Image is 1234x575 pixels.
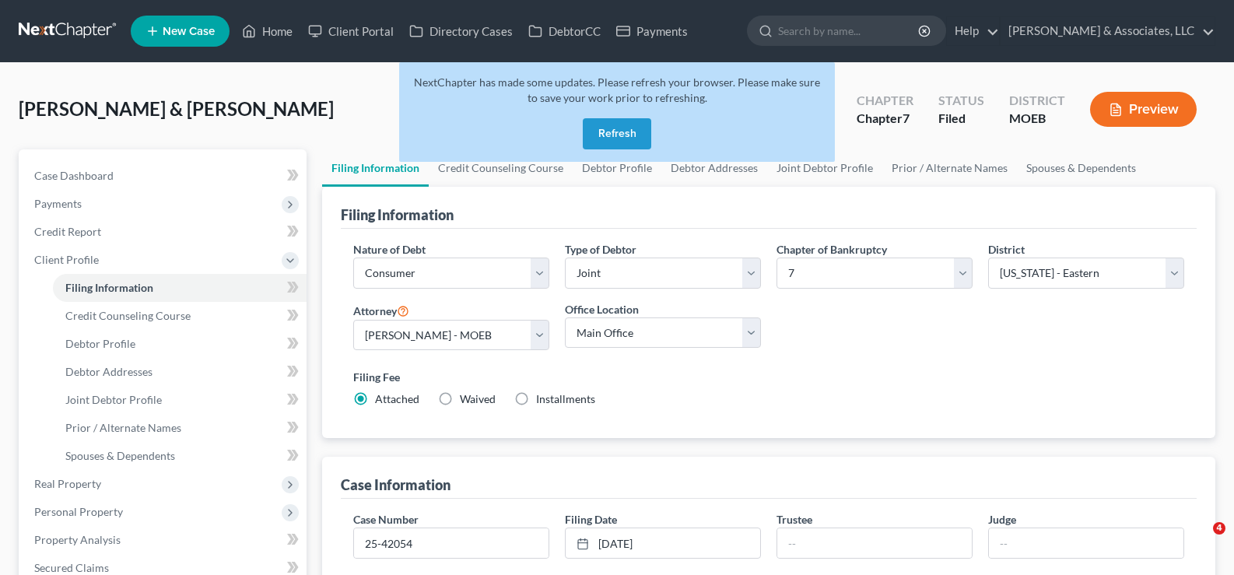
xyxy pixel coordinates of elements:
[1009,92,1065,110] div: District
[341,475,450,494] div: Case Information
[857,110,913,128] div: Chapter
[882,149,1017,187] a: Prior / Alternate Names
[322,149,429,187] a: Filing Information
[19,97,334,120] span: [PERSON_NAME] & [PERSON_NAME]
[34,225,101,238] span: Credit Report
[53,358,307,386] a: Debtor Addresses
[65,309,191,322] span: Credit Counseling Course
[65,449,175,462] span: Spouses & Dependents
[65,281,153,294] span: Filing Information
[65,337,135,350] span: Debtor Profile
[34,253,99,266] span: Client Profile
[22,526,307,554] a: Property Analysis
[34,169,114,182] span: Case Dashboard
[938,110,984,128] div: Filed
[608,17,696,45] a: Payments
[565,241,636,258] label: Type of Debtor
[938,92,984,110] div: Status
[34,561,109,574] span: Secured Claims
[300,17,401,45] a: Client Portal
[1009,110,1065,128] div: MOEB
[777,528,972,558] input: --
[988,241,1025,258] label: District
[163,26,215,37] span: New Case
[53,442,307,470] a: Spouses & Dependents
[777,511,812,528] label: Trustee
[988,511,1016,528] label: Judge
[234,17,300,45] a: Home
[53,386,307,414] a: Joint Debtor Profile
[1213,522,1225,535] span: 4
[34,533,121,546] span: Property Analysis
[857,92,913,110] div: Chapter
[65,421,181,434] span: Prior / Alternate Names
[53,302,307,330] a: Credit Counseling Course
[903,110,910,125] span: 7
[460,392,496,405] span: Waived
[375,392,419,405] span: Attached
[947,17,999,45] a: Help
[22,162,307,190] a: Case Dashboard
[1090,92,1197,127] button: Preview
[353,301,409,320] label: Attorney
[1181,522,1218,559] iframe: Intercom live chat
[353,511,419,528] label: Case Number
[777,241,887,258] label: Chapter of Bankruptcy
[989,528,1183,558] input: --
[565,301,639,317] label: Office Location
[341,205,454,224] div: Filing Information
[53,414,307,442] a: Prior / Alternate Names
[1017,149,1145,187] a: Spouses & Dependents
[34,197,82,210] span: Payments
[566,528,760,558] a: [DATE]
[521,17,608,45] a: DebtorCC
[22,218,307,246] a: Credit Report
[1001,17,1215,45] a: [PERSON_NAME] & Associates, LLC
[565,511,617,528] label: Filing Date
[778,16,920,45] input: Search by name...
[353,369,1185,385] label: Filing Fee
[414,75,820,104] span: NextChapter has made some updates. Please refresh your browser. Please make sure to save your wor...
[401,17,521,45] a: Directory Cases
[583,118,651,149] button: Refresh
[536,392,595,405] span: Installments
[65,365,152,378] span: Debtor Addresses
[34,477,101,490] span: Real Property
[53,330,307,358] a: Debtor Profile
[353,241,426,258] label: Nature of Debt
[53,274,307,302] a: Filing Information
[34,505,123,518] span: Personal Property
[354,528,549,558] input: Enter case number...
[65,393,162,406] span: Joint Debtor Profile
